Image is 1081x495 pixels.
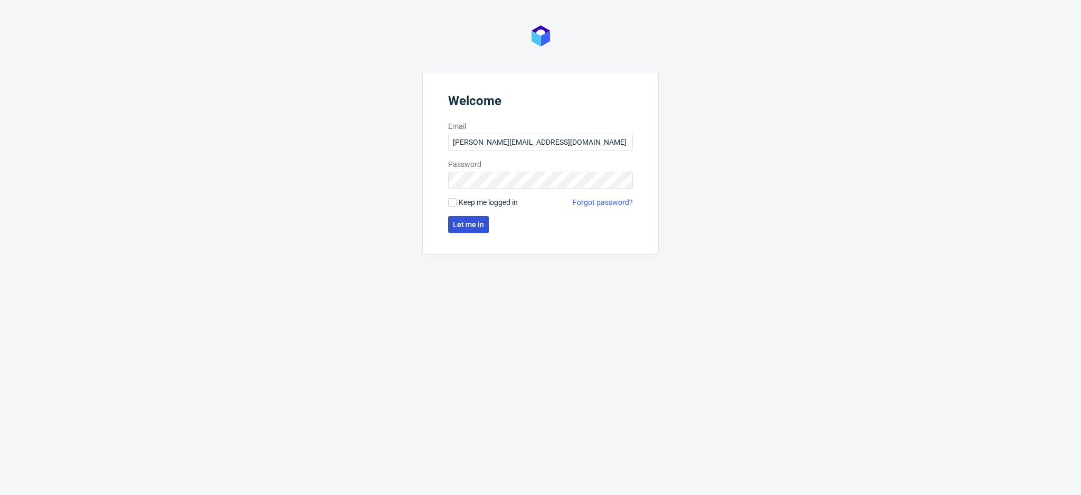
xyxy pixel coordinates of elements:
[448,134,633,151] input: you@youremail.com
[448,94,633,113] header: Welcome
[448,216,489,233] button: Let me in
[448,121,633,132] label: Email
[459,197,518,208] span: Keep me logged in
[448,159,633,170] label: Password
[573,197,633,208] a: Forgot password?
[453,221,484,228] span: Let me in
